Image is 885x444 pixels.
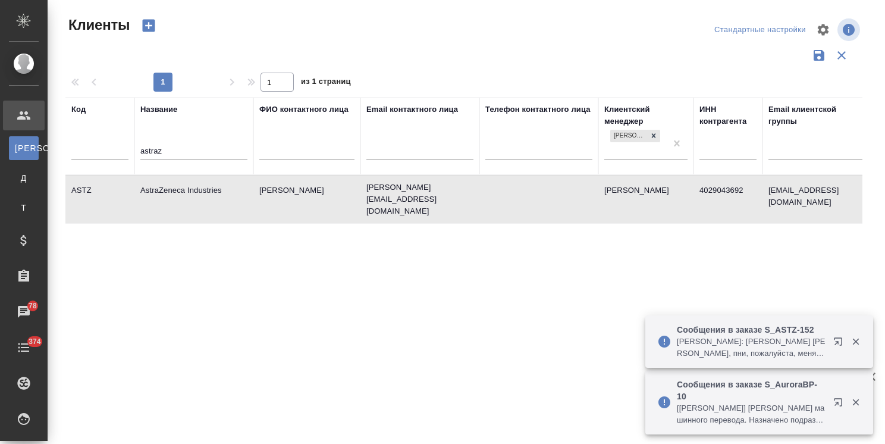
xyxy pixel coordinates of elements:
td: [PERSON_NAME] [598,179,693,220]
span: [PERSON_NAME] [15,142,33,154]
a: [PERSON_NAME] [9,136,39,160]
span: Т [15,202,33,214]
a: 78 [3,297,45,327]
p: [PERSON_NAME][EMAIL_ADDRESS][DOMAIN_NAME] [366,182,473,217]
div: Email контактного лица [366,104,458,115]
p: [[PERSON_NAME]] [PERSON_NAME] машинного перевода. Назначено подразделение "Проектный офис" [677,402,826,426]
span: Д [15,172,33,184]
td: 4029043692 [693,179,762,220]
div: split button [711,21,809,39]
span: Клиенты [65,15,130,35]
button: Закрыть [843,397,868,408]
button: Сохранить фильтры [808,44,830,67]
td: [PERSON_NAME] [253,179,360,220]
span: из 1 страниц [301,74,351,92]
div: [PERSON_NAME] [610,130,647,142]
div: Телефон контактного лица [485,104,591,115]
td: ASTZ [65,179,134,220]
button: Открыть в новой вкладке [826,330,855,358]
div: Усманова Ольга [609,129,661,143]
td: AstraZeneca Industries [134,179,253,220]
div: ФИО контактного лица [259,104,349,115]
div: Клиентский менеджер [604,104,688,127]
div: Код [71,104,86,115]
button: Открыть в новой вкладке [826,390,855,419]
button: Закрыть [843,336,868,347]
div: Название [140,104,177,115]
span: 374 [21,336,48,348]
button: Сбросить фильтры [830,44,853,67]
p: Сообщения в заказе S_ASTZ-152 [677,324,826,336]
td: [EMAIL_ADDRESS][DOMAIN_NAME] [762,179,870,220]
p: Сообщения в заказе S_AuroraBP-10 [677,379,826,402]
a: Т [9,196,39,220]
button: Создать [134,15,163,36]
span: Посмотреть информацию [837,18,862,41]
a: 374 [3,333,45,362]
a: Д [9,166,39,190]
span: Настроить таблицу [809,15,837,44]
p: [PERSON_NAME]: [PERSON_NAME] [PERSON_NAME], пни, пожалуйста, меня в [DATE] с этим запросом [677,336,826,359]
span: 78 [21,300,44,312]
div: Email клиентской группы [768,104,864,127]
div: ИНН контрагента [699,104,757,127]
